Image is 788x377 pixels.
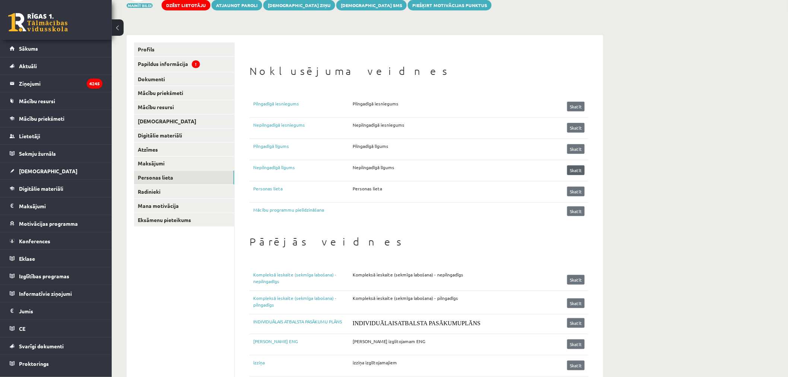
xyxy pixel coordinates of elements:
[19,63,37,69] span: Aktuāli
[134,100,234,114] a: Mācību resursi
[134,185,234,199] a: Radinieki
[10,320,102,337] a: CE
[398,320,462,326] span: ATBALSTA PASĀKUMU
[19,220,78,227] span: Motivācijas programma
[19,45,38,52] span: Sākums
[19,197,102,215] legend: Maksājumi
[567,361,585,370] a: Skatīt
[353,295,458,301] p: Kompleksā ieskaite (sekmīga labošana) - pilngadīgs
[10,162,102,180] a: [DEMOGRAPHIC_DATA]
[253,295,353,308] a: Kompleksā ieskaite (sekmīga labošana) - pilngadīgs
[134,143,234,156] a: Atzīmes
[19,343,64,349] span: Svarīgi dokumenti
[253,121,353,133] a: Nepilngadīgā iesniegums
[10,92,102,110] a: Mācību resursi
[10,232,102,250] a: Konferences
[134,72,234,86] a: Dokumenti
[567,144,585,154] a: Skatīt
[353,359,397,366] p: izziņa izglītojamajiem
[250,65,588,77] h1: Noklusējuma veidnes
[19,360,49,367] span: Proktorings
[567,298,585,308] a: Skatīt
[19,115,64,122] span: Mācību priekšmeti
[134,42,234,56] a: Profils
[10,267,102,285] a: Izglītības programas
[253,338,353,349] a: [PERSON_NAME] ENG
[19,185,63,192] span: Digitālie materiāli
[10,355,102,372] a: Proktorings
[19,325,25,332] span: CE
[567,123,585,133] a: Skatīt
[10,215,102,232] a: Motivācijas programma
[134,213,234,227] a: Eksāmenu pieteikums
[10,302,102,320] a: Jumis
[10,40,102,57] a: Sākums
[8,13,68,32] a: Rīgas 1. Tālmācības vidusskola
[87,79,102,89] i: 4245
[353,185,382,192] p: Personas lieta
[127,3,153,8] button: Mainīt bildi
[10,127,102,145] a: Lietotāji
[10,285,102,302] a: Informatīvie ziņojumi
[353,338,425,345] p: [PERSON_NAME] izglitojamam ENG
[253,271,353,285] a: Kompleksā ieskaite (sekmīga labošana) - nepilngadīgs
[192,60,200,68] span: !
[134,114,234,128] a: [DEMOGRAPHIC_DATA]
[253,164,353,175] a: Nepilngadīgā līgums
[10,57,102,75] a: Aktuāli
[567,318,585,328] a: Skatīt
[10,75,102,92] a: Ziņojumi4245
[19,133,40,139] span: Lietotāji
[567,275,585,285] a: Skatīt
[134,86,234,100] a: Mācību priekšmeti
[253,143,353,154] a: Pilngadīgā līgums
[19,75,102,92] legend: Ziņojumi
[19,273,69,279] span: Izglītības programas
[19,98,55,104] span: Mācību resursi
[19,238,50,244] span: Konferences
[253,318,353,328] a: INDIVIDUĀLAIS ATBALSTA PASĀKUMU PLĀNS
[567,187,585,196] a: Skatīt
[134,57,234,72] a: Papildus informācija!
[462,320,481,326] span: PLĀNS
[353,100,398,107] p: Pilngadīgā iesniegums
[10,180,102,197] a: Digitālie materiāli
[134,171,234,184] a: Personas lieta
[253,185,353,196] a: Personas lieta
[10,110,102,127] a: Mācību priekšmeti
[19,255,35,262] span: Eklase
[353,143,388,149] p: Pilngadīgā līgums
[10,250,102,267] a: Eklase
[353,320,398,326] span: INDIVIDUĀLAIS
[567,339,585,349] a: Skatīt
[134,129,234,142] a: Digitālie materiāli
[134,156,234,170] a: Maksājumi
[353,121,404,128] p: Nepilngadīgā iesniegums
[353,164,394,171] p: Nepilngadīgā līgums
[10,338,102,355] a: Svarīgi dokumenti
[134,199,234,213] a: Mana motivācija
[567,206,585,216] a: Skatīt
[19,308,33,314] span: Jumis
[353,271,463,278] p: Kompleksā ieskaite (sekmīga labošana) - nepilngadīgs
[10,197,102,215] a: Maksājumi
[19,168,77,174] span: [DEMOGRAPHIC_DATA]
[19,290,72,297] span: Informatīvie ziņojumi
[567,102,585,111] a: Skatīt
[250,235,588,248] h1: Pārējās veidnes
[253,100,353,111] a: Pilngadīgā iesniegums
[567,165,585,175] a: Skatīt
[10,145,102,162] a: Sekmju žurnāls
[253,206,324,216] a: Mācību programmu pielīdzināšana
[19,150,56,157] span: Sekmju žurnāls
[253,359,353,370] a: izziņa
